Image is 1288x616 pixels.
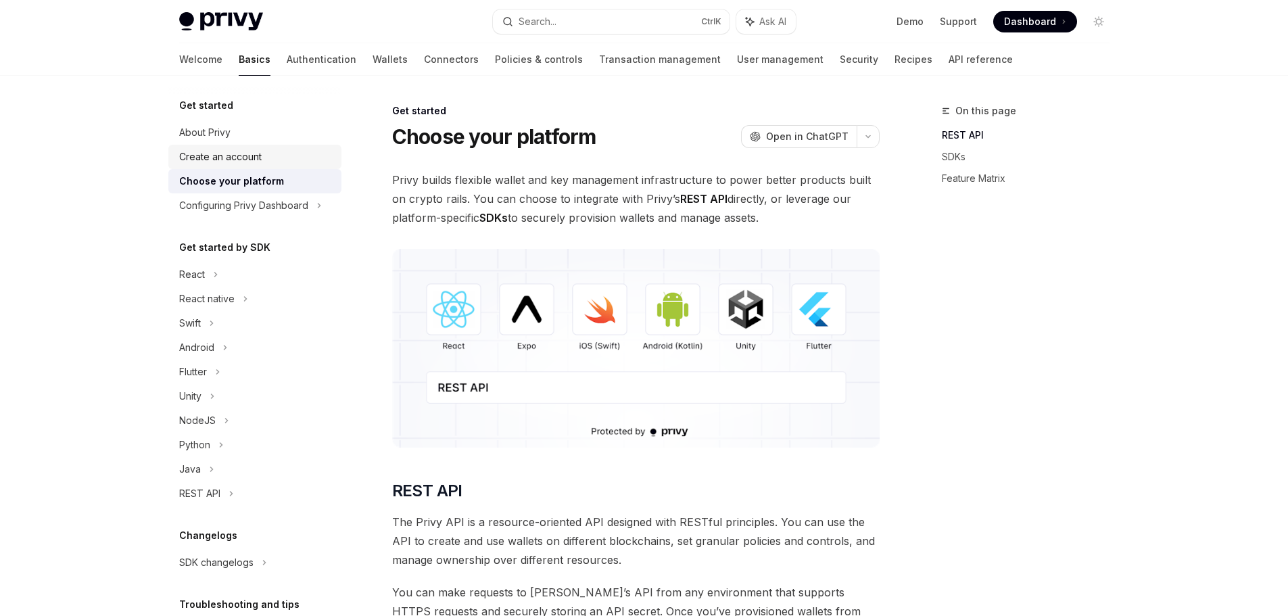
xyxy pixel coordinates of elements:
[179,364,207,380] div: Flutter
[942,168,1120,189] a: Feature Matrix
[701,16,721,27] span: Ctrl K
[942,146,1120,168] a: SDKs
[519,14,556,30] div: Search...
[736,9,796,34] button: Ask AI
[179,437,210,453] div: Python
[179,554,254,571] div: SDK changelogs
[680,192,728,206] strong: REST API
[840,43,878,76] a: Security
[179,527,237,544] h5: Changelogs
[179,149,262,165] div: Create an account
[179,315,201,331] div: Swift
[479,211,508,224] strong: SDKs
[741,125,857,148] button: Open in ChatGPT
[179,124,231,141] div: About Privy
[179,43,222,76] a: Welcome
[1088,11,1110,32] button: Toggle dark mode
[179,197,308,214] div: Configuring Privy Dashboard
[737,43,824,76] a: User management
[168,169,341,193] a: Choose your platform
[179,461,201,477] div: Java
[179,485,220,502] div: REST API
[424,43,479,76] a: Connectors
[179,173,284,189] div: Choose your platform
[392,480,462,502] span: REST API
[392,513,880,569] span: The Privy API is a resource-oriented API designed with RESTful principles. You can use the API to...
[940,15,977,28] a: Support
[179,239,270,256] h5: Get started by SDK
[599,43,721,76] a: Transaction management
[392,124,596,149] h1: Choose your platform
[895,43,932,76] a: Recipes
[373,43,408,76] a: Wallets
[179,12,263,31] img: light logo
[239,43,270,76] a: Basics
[179,266,205,283] div: React
[392,249,880,448] img: images/Platform2.png
[955,103,1016,119] span: On this page
[179,339,214,356] div: Android
[287,43,356,76] a: Authentication
[179,412,216,429] div: NodeJS
[179,97,233,114] h5: Get started
[493,9,730,34] button: Search...CtrlK
[949,43,1013,76] a: API reference
[1004,15,1056,28] span: Dashboard
[392,104,880,118] div: Get started
[897,15,924,28] a: Demo
[179,291,235,307] div: React native
[179,388,201,404] div: Unity
[993,11,1077,32] a: Dashboard
[495,43,583,76] a: Policies & controls
[168,145,341,169] a: Create an account
[392,170,880,227] span: Privy builds flexible wallet and key management infrastructure to power better products built on ...
[759,15,786,28] span: Ask AI
[942,124,1120,146] a: REST API
[179,596,300,613] h5: Troubleshooting and tips
[766,130,849,143] span: Open in ChatGPT
[168,120,341,145] a: About Privy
